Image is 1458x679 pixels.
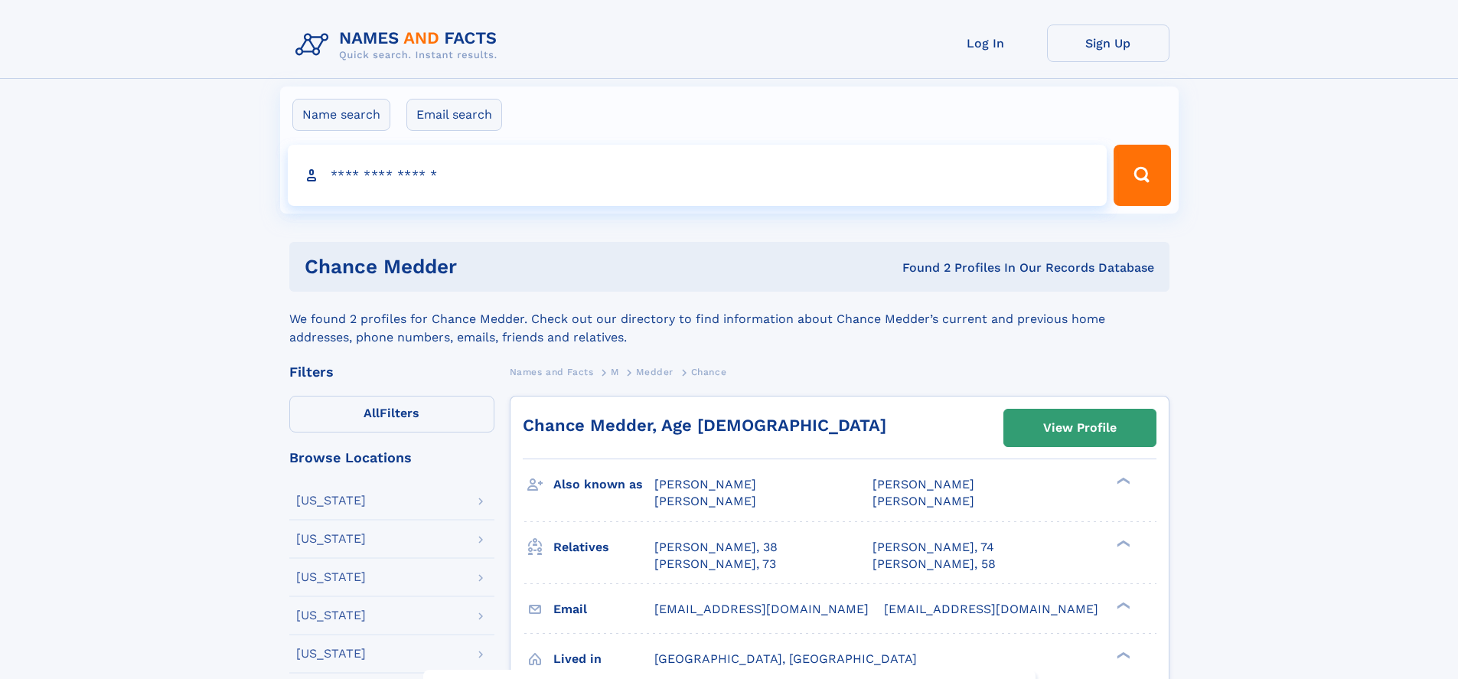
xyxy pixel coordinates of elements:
[1113,476,1131,486] div: ❯
[553,646,654,672] h3: Lived in
[289,292,1169,347] div: We found 2 profiles for Chance Medder. Check out our directory to find information about Chance M...
[654,494,756,508] span: [PERSON_NAME]
[288,145,1107,206] input: search input
[611,362,619,381] a: M
[296,495,366,507] div: [US_STATE]
[553,596,654,622] h3: Email
[289,365,494,379] div: Filters
[611,367,619,377] span: M
[680,260,1154,276] div: Found 2 Profiles In Our Records Database
[1114,145,1170,206] button: Search Button
[873,556,996,573] a: [PERSON_NAME], 58
[553,534,654,560] h3: Relatives
[873,539,994,556] a: [PERSON_NAME], 74
[654,556,776,573] a: [PERSON_NAME], 73
[925,24,1047,62] a: Log In
[289,451,494,465] div: Browse Locations
[1113,600,1131,610] div: ❯
[553,472,654,498] h3: Also known as
[1113,538,1131,548] div: ❯
[406,99,502,131] label: Email search
[296,571,366,583] div: [US_STATE]
[292,99,390,131] label: Name search
[305,257,680,276] h1: Chance Medder
[654,651,917,666] span: [GEOGRAPHIC_DATA], [GEOGRAPHIC_DATA]
[691,367,727,377] span: Chance
[654,477,756,491] span: [PERSON_NAME]
[296,609,366,622] div: [US_STATE]
[1047,24,1169,62] a: Sign Up
[884,602,1098,616] span: [EMAIL_ADDRESS][DOMAIN_NAME]
[1004,410,1156,446] a: View Profile
[654,539,778,556] a: [PERSON_NAME], 38
[636,362,674,381] a: Medder
[523,416,886,435] a: Chance Medder, Age [DEMOGRAPHIC_DATA]
[873,477,974,491] span: [PERSON_NAME]
[364,406,380,420] span: All
[296,533,366,545] div: [US_STATE]
[654,602,869,616] span: [EMAIL_ADDRESS][DOMAIN_NAME]
[289,396,494,433] label: Filters
[636,367,674,377] span: Medder
[873,494,974,508] span: [PERSON_NAME]
[1113,650,1131,660] div: ❯
[510,362,594,381] a: Names and Facts
[289,24,510,66] img: Logo Names and Facts
[296,648,366,660] div: [US_STATE]
[1043,410,1117,446] div: View Profile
